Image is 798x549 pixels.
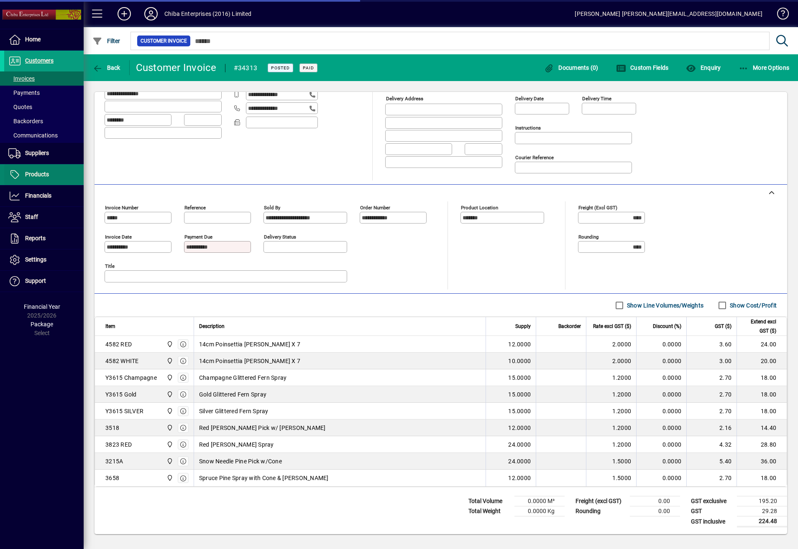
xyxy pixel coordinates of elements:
[164,440,174,449] span: Central
[8,132,58,139] span: Communications
[508,407,531,415] span: 15.0000
[686,419,737,436] td: 2.16
[4,143,84,164] a: Suppliers
[686,470,737,486] td: 2.70
[687,516,737,527] td: GST inclusive
[558,322,581,331] span: Backorder
[4,249,84,270] a: Settings
[578,205,617,211] mat-label: Freight (excl GST)
[25,171,49,178] span: Products
[571,496,630,506] td: Freight (excl GST)
[105,474,119,482] div: 3658
[105,424,119,432] div: 3518
[24,303,60,310] span: Financial Year
[578,234,598,240] mat-label: Rounding
[90,33,123,48] button: Filter
[25,150,49,156] span: Suppliers
[514,506,565,516] td: 0.0000 Kg
[514,496,565,506] td: 0.0000 M³
[8,75,35,82] span: Invoices
[234,61,258,75] div: #34313
[636,453,686,470] td: 0.0000
[164,473,174,483] span: Central
[31,321,53,328] span: Package
[164,373,174,382] span: Central
[508,440,531,449] span: 24.0000
[737,436,787,453] td: 28.80
[686,436,737,453] td: 4.32
[105,322,115,331] span: Item
[141,37,187,45] span: Customer Invoice
[25,57,54,64] span: Customers
[636,336,686,353] td: 0.0000
[184,205,206,211] mat-label: Reference
[105,390,137,399] div: Y3615 Gold
[164,407,174,416] span: Central
[737,470,787,486] td: 18.00
[515,125,541,131] mat-label: Instructions
[271,65,290,71] span: Posted
[264,205,280,211] mat-label: Sold by
[591,474,631,482] div: 1.5000
[164,457,174,466] span: Central
[582,96,611,102] mat-label: Delivery time
[105,205,138,211] mat-label: Invoice number
[4,228,84,249] a: Reports
[591,340,631,348] div: 2.0000
[737,419,787,436] td: 14.40
[105,263,115,269] mat-label: Title
[625,301,703,310] label: Show Line Volumes/Weights
[571,506,630,516] td: Rounding
[542,60,601,75] button: Documents (0)
[25,277,46,284] span: Support
[4,86,84,100] a: Payments
[515,155,554,160] mat-label: Courier Reference
[636,353,686,369] td: 0.0000
[591,357,631,365] div: 2.0000
[84,60,130,75] app-page-header-button: Back
[199,457,282,465] span: Snow Needle Pine Pick w/Cone
[737,496,787,506] td: 195.20
[92,64,120,71] span: Back
[653,322,681,331] span: Discount (%)
[164,423,174,432] span: Central
[508,457,531,465] span: 24.0000
[25,256,46,263] span: Settings
[184,234,212,240] mat-label: Payment due
[105,234,132,240] mat-label: Invoice date
[105,440,132,449] div: 3823 RED
[8,118,43,125] span: Backorders
[4,207,84,228] a: Staff
[686,453,737,470] td: 5.40
[737,369,787,386] td: 18.00
[199,424,326,432] span: Red [PERSON_NAME] Pick w/ [PERSON_NAME]
[686,336,737,353] td: 3.60
[4,271,84,292] a: Support
[4,114,84,128] a: Backorders
[591,374,631,382] div: 1.2000
[164,356,174,366] span: Central
[636,386,686,403] td: 0.0000
[686,64,721,71] span: Enquiry
[111,6,138,21] button: Add
[515,96,544,102] mat-label: Delivery date
[737,403,787,419] td: 18.00
[737,453,787,470] td: 36.00
[303,65,314,71] span: Paid
[199,374,287,382] span: Champagne Glittered Fern Spray
[684,60,723,75] button: Enquiry
[25,192,51,199] span: Financials
[686,386,737,403] td: 2.70
[199,407,269,415] span: Silver Glittered Fern Spray
[591,390,631,399] div: 1.2000
[737,60,792,75] button: More Options
[591,440,631,449] div: 1.2000
[636,369,686,386] td: 0.0000
[8,89,40,96] span: Payments
[4,128,84,142] a: Communications
[687,496,737,506] td: GST exclusive
[591,457,631,465] div: 1.5000
[508,424,531,432] span: 12.0000
[630,496,680,506] td: 0.00
[136,61,217,74] div: Customer Invoice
